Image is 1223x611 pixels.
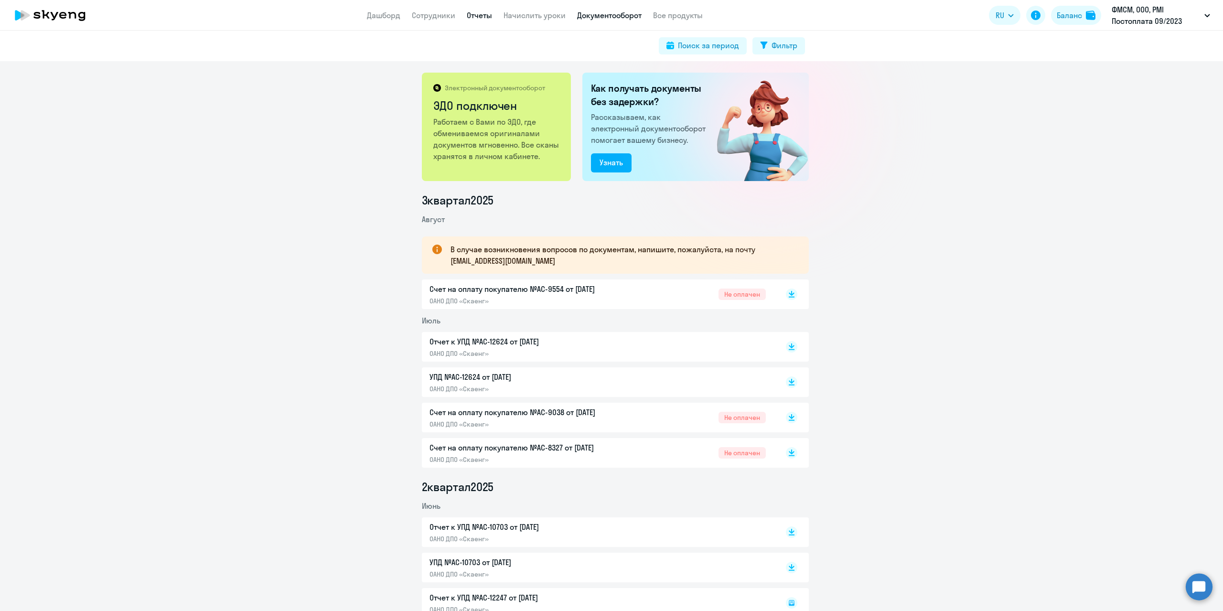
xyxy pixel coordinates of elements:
p: Счет на оплату покупателю №AC-9038 от [DATE] [429,407,630,418]
button: Балансbalance [1051,6,1101,25]
p: ОАНО ДПО «Скаенг» [429,455,630,464]
h2: Как получать документы без задержки? [591,82,709,108]
p: Рассказываем, как электронный документооборот помогает вашему бизнесу. [591,111,709,146]
p: ОАНО ДПО «Скаенг» [429,349,630,358]
p: Работаем с Вами по ЭДО, где обмениваемся оригиналами документов мгновенно. Все сканы хранятся в л... [433,116,561,162]
span: Август [422,214,445,224]
a: Документооборот [577,11,642,20]
button: Узнать [591,153,632,172]
a: Начислить уроки [504,11,566,20]
p: УПД №AC-10703 от [DATE] [429,557,630,568]
a: Отчет к УПД №AC-10703 от [DATE]ОАНО ДПО «Скаенг» [429,521,766,543]
div: Узнать [600,157,623,168]
h2: ЭДО подключен [433,98,561,113]
span: Июль [422,316,440,325]
img: connected [701,73,809,181]
button: Поиск за период [659,37,747,54]
li: 3 квартал 2025 [422,193,809,208]
button: ФМСМ, ООО, PMI Постоплата 09/2023 [1107,4,1215,27]
li: 2 квартал 2025 [422,479,809,494]
a: Счет на оплату покупателю №AC-9038 от [DATE]ОАНО ДПО «Скаенг»Не оплачен [429,407,766,429]
a: Сотрудники [412,11,455,20]
span: Не оплачен [719,412,766,423]
p: ФМСМ, ООО, PMI Постоплата 09/2023 [1112,4,1201,27]
a: Отчеты [467,11,492,20]
p: В случае возникновения вопросов по документам, напишите, пожалуйста, на почту [EMAIL_ADDRESS][DOM... [451,244,792,267]
span: Июнь [422,501,440,511]
p: Отчет к УПД №AC-12624 от [DATE] [429,336,630,347]
div: Поиск за период [678,40,739,51]
p: ОАНО ДПО «Скаенг» [429,535,630,543]
button: Фильтр [752,37,805,54]
span: Не оплачен [719,289,766,300]
a: Дашборд [367,11,400,20]
button: RU [989,6,1020,25]
p: ОАНО ДПО «Скаенг» [429,385,630,393]
a: Отчет к УПД №AC-12624 от [DATE]ОАНО ДПО «Скаенг» [429,336,766,358]
p: Электронный документооборот [445,84,545,92]
p: ОАНО ДПО «Скаенг» [429,297,630,305]
a: Счет на оплату покупателю №AC-8327 от [DATE]ОАНО ДПО «Скаенг»Не оплачен [429,442,766,464]
p: Счет на оплату покупателю №AC-9554 от [DATE] [429,283,630,295]
span: RU [996,10,1004,21]
a: УПД №AC-10703 от [DATE]ОАНО ДПО «Скаенг» [429,557,766,579]
div: Баланс [1057,10,1082,21]
p: ОАНО ДПО «Скаенг» [429,420,630,429]
a: Счет на оплату покупателю №AC-9554 от [DATE]ОАНО ДПО «Скаенг»Не оплачен [429,283,766,305]
a: УПД №AC-12624 от [DATE]ОАНО ДПО «Скаенг» [429,371,766,393]
a: Все продукты [653,11,703,20]
div: Фильтр [772,40,797,51]
p: ОАНО ДПО «Скаенг» [429,570,630,579]
span: Не оплачен [719,447,766,459]
p: Отчет к УПД №AC-10703 от [DATE] [429,521,630,533]
p: Счет на оплату покупателю №AC-8327 от [DATE] [429,442,630,453]
img: balance [1086,11,1095,20]
p: УПД №AC-12624 от [DATE] [429,371,630,383]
